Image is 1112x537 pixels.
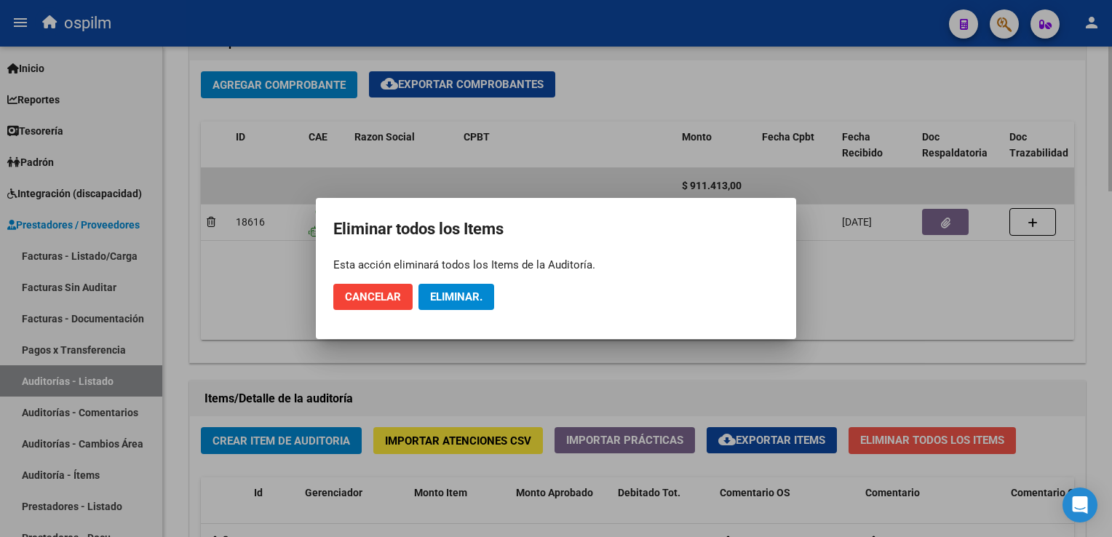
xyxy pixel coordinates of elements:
[333,284,413,310] button: Cancelar
[333,215,779,243] h2: Eliminar todos los Items
[418,284,494,310] button: Eliminar.
[345,290,401,303] span: Cancelar
[333,258,779,272] div: Esta acción eliminará todos los Items de la Auditoría.
[430,290,482,303] span: Eliminar.
[1063,488,1097,522] div: Open Intercom Messenger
